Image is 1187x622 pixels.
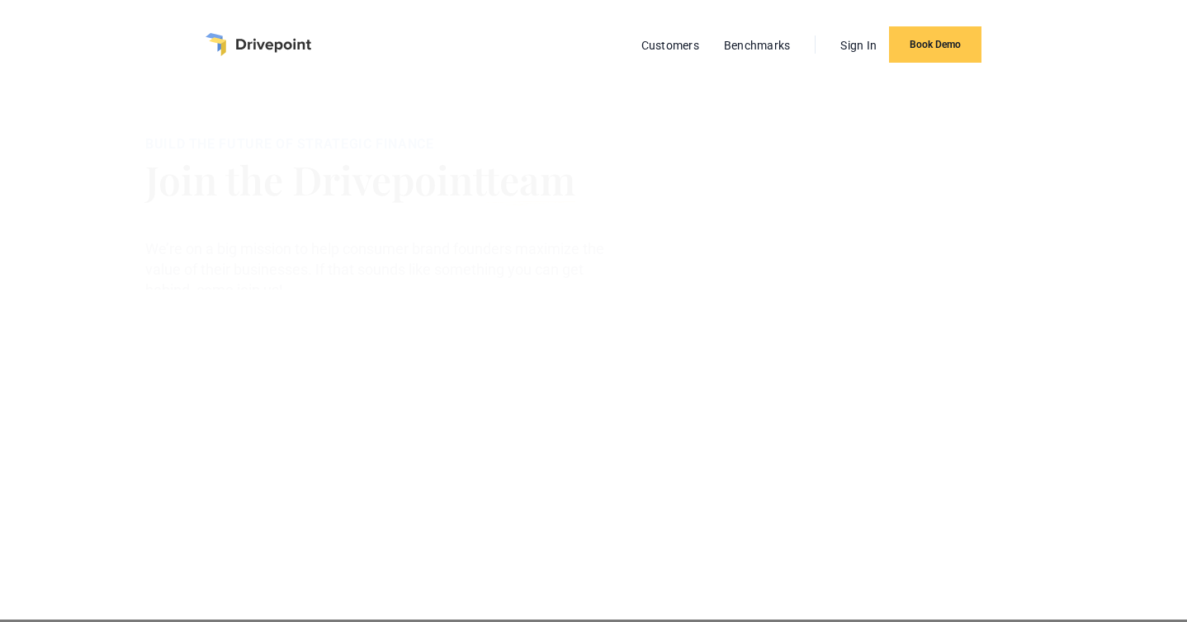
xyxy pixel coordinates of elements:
h1: Join the Drivepoint [145,159,622,199]
p: We’re on a big mission to help consumer brand founders maximize the value of their businesses. If... [145,238,622,301]
a: Benchmarks [716,35,799,56]
a: Customers [633,35,707,56]
a: home [206,33,311,56]
a: Sign In [832,35,885,56]
div: BUILD THE FUTURE OF STRATEGIC FINANCE [145,136,622,153]
a: Book Demo [889,26,981,63]
span: team [485,153,575,205]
